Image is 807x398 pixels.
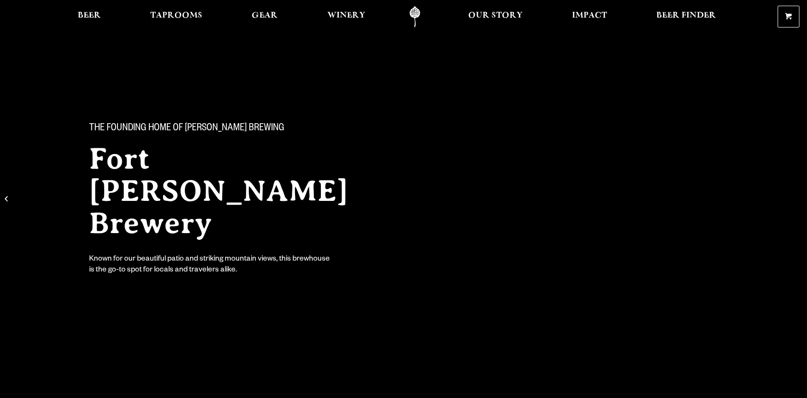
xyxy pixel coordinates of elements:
[72,6,107,27] a: Beer
[397,6,433,27] a: Odell Home
[252,12,278,19] span: Gear
[89,143,385,239] h2: Fort [PERSON_NAME] Brewery
[78,12,101,19] span: Beer
[572,12,607,19] span: Impact
[89,254,332,276] div: Known for our beautiful patio and striking mountain views, this brewhouse is the go-to spot for l...
[150,12,202,19] span: Taprooms
[321,6,372,27] a: Winery
[462,6,529,27] a: Our Story
[144,6,209,27] a: Taprooms
[327,12,365,19] span: Winery
[650,6,722,27] a: Beer Finder
[468,12,523,19] span: Our Story
[566,6,613,27] a: Impact
[89,123,284,135] span: The Founding Home of [PERSON_NAME] Brewing
[245,6,284,27] a: Gear
[656,12,716,19] span: Beer Finder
